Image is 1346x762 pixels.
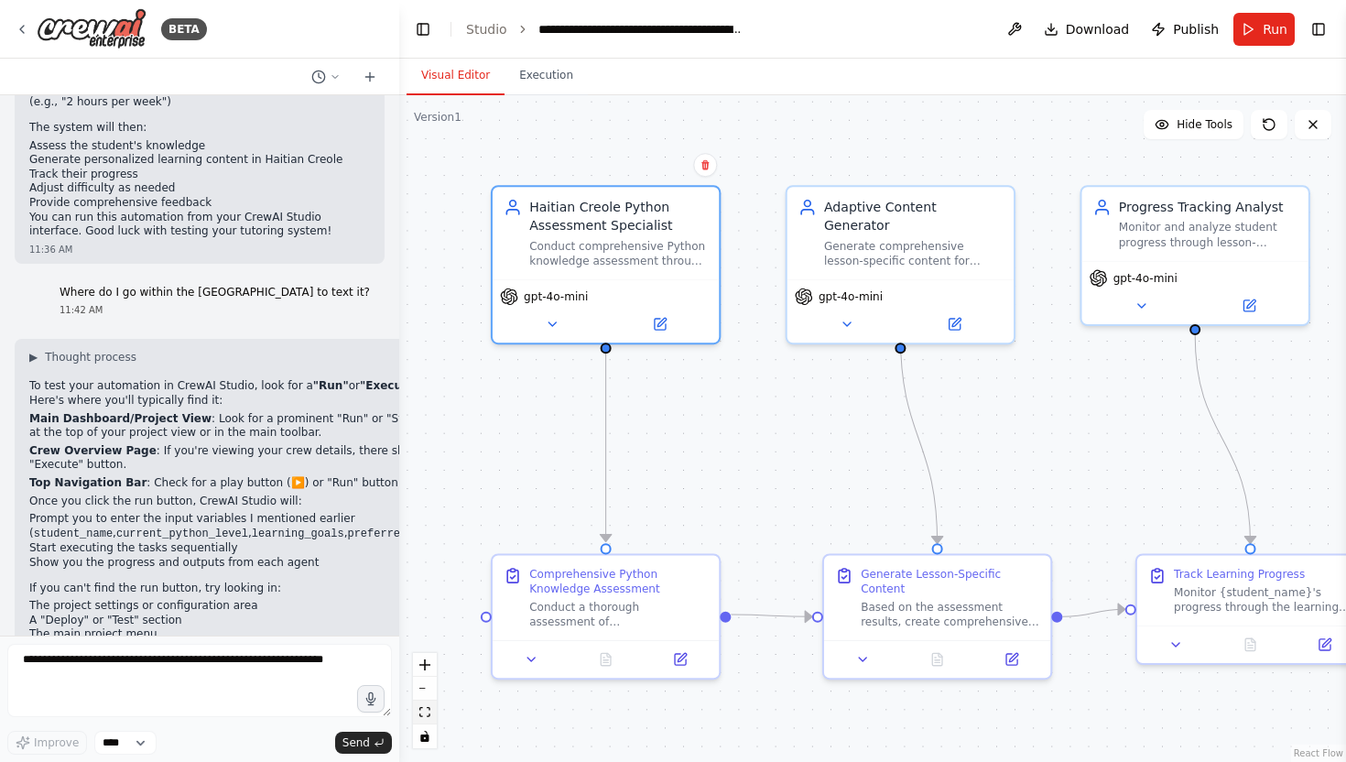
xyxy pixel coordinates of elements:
button: Download [1037,13,1137,46]
button: toggle interactivity [413,724,437,748]
div: Generate comprehensive lesson-specific content for Python Data Science fundamentals based on asse... [824,239,1003,268]
button: Show right sidebar [1306,16,1331,42]
button: Run [1233,13,1295,46]
li: Show you the progress and outputs from each agent [29,556,566,571]
span: Publish [1173,20,1219,38]
div: Based on the assessment results, create comprehensive learning content in Haitian Creole for {stu... [861,600,1039,629]
div: Conduct a thorough assessment of {student_name}'s Python knowledge through progressive quizzes an... [529,600,708,629]
div: Generate Lesson-Specific ContentBased on the assessment results, create comprehensive learning co... [822,553,1052,680]
code: learning_goals [252,528,344,540]
li: Start executing the tasks sequentially [29,541,566,556]
span: gpt-4o-mini [819,289,883,304]
span: Improve [34,735,79,750]
div: Monitor and analyze student progress through lesson-specific learning materials, tracking quiz pe... [1119,220,1297,249]
button: Hide left sidebar [410,16,436,42]
strong: Top Navigation Bar [29,476,147,489]
button: Publish [1144,13,1226,46]
button: fit view [413,701,437,724]
p: You can run this automation from your CrewAI Studio interface. Good luck with testing your tutori... [29,211,370,239]
button: Execution [505,57,588,95]
strong: Main Dashboard/Project View [29,412,212,425]
div: Comprehensive Python Knowledge AssessmentConduct a thorough assessment of {student_name}'s Python... [491,553,721,680]
div: 11:36 AM [29,243,370,256]
div: Track Learning Progress [1174,566,1305,581]
button: Hide Tools [1144,110,1243,139]
li: The project settings or configuration area [29,599,566,614]
p: The system will then: [29,121,370,136]
strong: Crew Overview Page [29,444,157,457]
li: Prompt you to enter the input variables I mentioned earlier ( , , , , ) [29,512,566,541]
span: Thought process [45,350,136,365]
p: : Look for a prominent "Run" or "Start" button, usually located at the top of your project view o... [29,412,566,441]
p: : If you're viewing your crew details, there should be a "Run Crew" or "Execute" button. [29,444,566,473]
code: preferred_language [347,528,466,540]
button: zoom out [413,677,437,701]
button: Open in side panel [648,648,711,670]
p: Where do I go within the [GEOGRAPHIC_DATA] to text it? [60,286,370,300]
div: Adaptive Content Generator [824,198,1003,234]
button: Send [335,732,392,754]
p: To test your automation in CrewAI Studio, look for a or button in the interface. Here's where you... [29,379,566,408]
p: If you can't find the run button, try looking in: [29,582,566,596]
button: zoom in [413,653,437,677]
div: Progress Tracking Analyst [1119,198,1297,216]
div: 11:42 AM [60,303,370,317]
span: gpt-4o-mini [524,289,588,304]
button: Open in side panel [902,313,1006,335]
li: The main project menu [29,627,566,642]
img: Logo [37,8,147,49]
button: No output available [1211,634,1289,656]
code: student_name [34,528,113,540]
g: Edge from 8613cca0-3185-4e10-8023-cf1f1f54c533 to 8ae94005-b3cc-4fc3-95bd-5154b4d89a2c [597,354,615,541]
button: ▶Thought process [29,350,136,365]
g: Edge from d20c4a08-094b-4aee-a8e0-575b308ef617 to 86d14dac-5002-42ae-949a-548e2e1c24ff [891,335,946,543]
nav: breadcrumb [466,20,744,38]
div: Comprehensive Python Knowledge Assessment [529,566,708,595]
button: Open in side panel [608,313,712,335]
g: Edge from 8ae94005-b3cc-4fc3-95bd-5154b4d89a2c to 86d14dac-5002-42ae-949a-548e2e1c24ff [731,605,811,626]
span: ▶ [29,350,38,365]
button: Click to speak your automation idea [357,685,385,713]
li: : How much time they have for learning (e.g., "2 hours per week") [29,81,370,110]
li: Adjust difficulty as needed [29,181,370,196]
g: Edge from 86d14dac-5002-42ae-949a-548e2e1c24ff to d8a2200e-c845-4d3e-b9e8-c14bca36e2f7 [1062,600,1124,626]
div: Version 1 [414,110,461,125]
span: Run [1263,20,1287,38]
li: Generate personalized learning content in Haitian Creole [29,153,370,168]
div: Conduct comprehensive Python knowledge assessment through progressive quizzes and coding challeng... [529,239,708,268]
button: Delete node [693,153,717,177]
li: Track their progress [29,168,370,182]
span: Hide Tools [1177,117,1232,132]
li: A "Deploy" or "Test" section [29,614,566,628]
button: Open in side panel [980,648,1043,670]
a: React Flow attribution [1294,748,1343,758]
li: Provide comprehensive feedback [29,196,370,211]
div: Progress Tracking AnalystMonitor and analyze student progress through lesson-specific learning ma... [1080,185,1309,326]
li: Assess the student's knowledge [29,139,370,154]
span: gpt-4o-mini [1113,271,1178,286]
p: : Check for a play button (▶️) or "Run" button in the main navigation. [29,476,566,491]
div: Adaptive Content GeneratorGenerate comprehensive lesson-specific content for Python Data Science ... [786,185,1015,344]
strong: "Run" [313,379,349,392]
button: Open in side panel [1197,295,1301,317]
button: Switch to previous chat [304,66,348,88]
button: Start a new chat [355,66,385,88]
p: Once you click the run button, CrewAI Studio will: [29,495,566,509]
div: Haitian Creole Python Assessment SpecialistConduct comprehensive Python knowledge assessment thro... [491,185,721,344]
div: Generate Lesson-Specific Content [861,566,1039,595]
div: Haitian Creole Python Assessment Specialist [529,198,708,234]
strong: "Execute" [360,379,420,392]
g: Edge from de1a4298-677a-493a-899d-1d88c9af2e68 to d8a2200e-c845-4d3e-b9e8-c14bca36e2f7 [1186,335,1259,543]
button: Improve [7,731,87,755]
button: Visual Editor [407,57,505,95]
a: Studio [466,22,507,37]
code: current_python_level [116,528,248,540]
div: BETA [161,18,207,40]
div: React Flow controls [413,653,437,748]
span: Download [1066,20,1130,38]
button: No output available [567,648,645,670]
button: No output available [898,648,976,670]
span: Send [342,735,370,750]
